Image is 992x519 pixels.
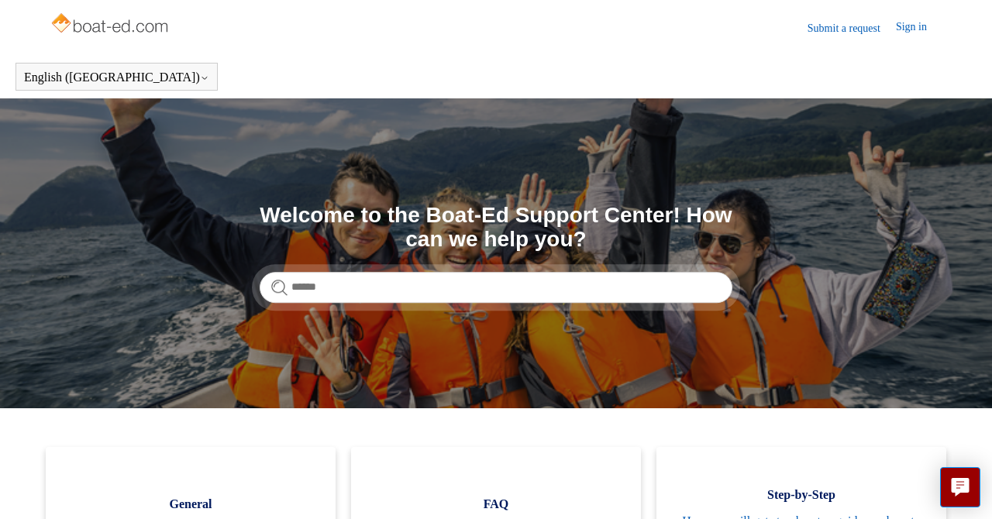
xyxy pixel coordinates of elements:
span: Step-by-Step [680,486,923,504]
button: Live chat [940,467,980,507]
a: Submit a request [808,20,896,36]
input: Search [260,272,732,303]
h1: Welcome to the Boat-Ed Support Center! How can we help you? [260,204,732,252]
img: Boat-Ed Help Center home page [50,9,173,40]
span: General [69,495,312,514]
button: English ([GEOGRAPHIC_DATA]) [24,70,209,84]
a: Sign in [896,19,942,37]
span: FAQ [374,495,618,514]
